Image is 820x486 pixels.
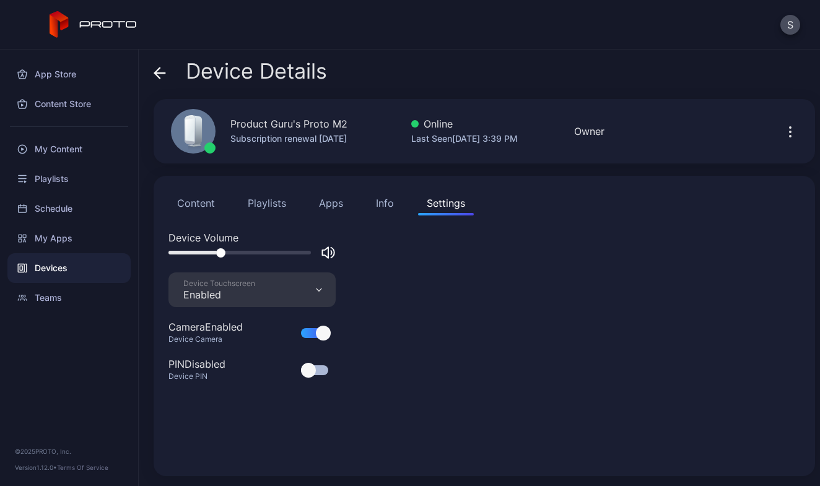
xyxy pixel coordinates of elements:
[376,196,394,210] div: Info
[7,59,131,89] a: App Store
[183,279,255,289] div: Device Touchscreen
[168,319,243,334] div: Camera Enabled
[168,334,258,344] div: Device Camera
[168,272,336,307] button: Device TouchscreenEnabled
[367,191,403,215] button: Info
[7,194,131,223] a: Schedule
[418,191,474,215] button: Settings
[7,164,131,194] a: Playlists
[230,131,347,146] div: Subscription renewal [DATE]
[57,464,108,471] a: Terms Of Service
[168,357,225,371] div: PIN Disabled
[15,446,123,456] div: © 2025 PROTO, Inc.
[168,371,240,381] div: Device PIN
[230,116,347,131] div: Product Guru's Proto M2
[7,223,131,253] a: My Apps
[574,124,604,139] div: Owner
[411,116,518,131] div: Online
[183,289,255,301] div: Enabled
[427,196,465,210] div: Settings
[168,230,800,245] div: Device Volume
[168,191,224,215] button: Content
[7,253,131,283] a: Devices
[7,283,131,313] a: Teams
[239,191,295,215] button: Playlists
[7,134,131,164] a: My Content
[780,15,800,35] button: S
[7,89,131,119] a: Content Store
[15,464,57,471] span: Version 1.12.0 •
[186,59,327,83] span: Device Details
[310,191,352,215] button: Apps
[411,131,518,146] div: Last Seen [DATE] 3:39 PM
